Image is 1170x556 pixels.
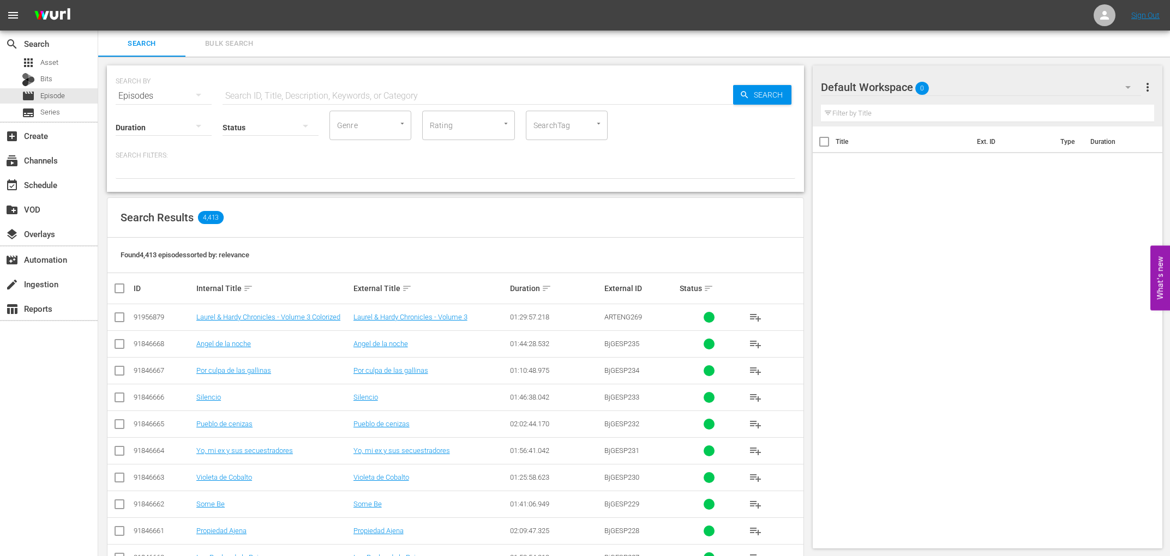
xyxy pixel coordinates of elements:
[22,106,35,119] span: Series
[1141,74,1154,100] button: more_vert
[1084,126,1149,157] th: Duration
[196,420,253,428] a: Pueblo de cenizas
[5,303,19,316] span: Reports
[134,284,193,293] div: ID
[196,527,247,535] a: Propiedad Ajena
[749,364,762,377] span: playlist_add
[353,366,428,374] a: Por culpa de las gallinas
[749,311,762,324] span: playlist_add
[510,282,601,295] div: Duration
[116,151,795,160] p: Search Filters:
[510,340,601,348] div: 01:44:28.532
[121,211,194,224] span: Search Results
[749,391,762,404] span: playlist_add
[134,527,193,535] div: 91846661
[134,473,193,481] div: 91846663
[353,340,408,348] a: Angel de la noche
[742,464,769,491] button: playlist_add
[353,527,404,535] a: Propiedad Ajena
[353,446,450,455] a: Yo, mi ex y sus secuestradores
[40,90,65,101] span: Episode
[5,203,19,216] span: VOD
[7,9,20,22] span: menu
[821,72,1141,102] div: Default Workspace
[40,57,58,68] span: Asset
[510,500,601,508] div: 01:41:06.949
[510,366,601,374] div: 01:10:48.975
[742,518,769,544] button: playlist_add
[198,211,224,224] span: 4,413
[134,366,193,374] div: 91846667
[196,340,251,348] a: Angel de la noche
[510,420,601,428] div: 02:02:44.170
[510,393,601,401] div: 01:46:38.042
[134,500,193,508] div: 91846662
[733,85,791,105] button: Search
[196,393,221,401] a: Silencio
[1141,81,1154,94] span: more_vert
[604,527,639,535] span: BjGESP228
[510,446,601,455] div: 01:56:41.042
[5,228,19,241] span: Overlays
[196,473,252,481] a: Violeta de Cobalto
[5,154,19,167] span: Channels
[749,85,791,105] span: Search
[604,366,639,374] span: BjGESP234
[134,420,193,428] div: 91846665
[604,446,639,455] span: BjGESP231
[604,313,642,321] span: ARTENG269
[742,491,769,517] button: playlist_add
[749,337,762,350] span: playlist_add
[749,444,762,457] span: playlist_add
[1054,126,1084,157] th: Type
[749,418,762,431] span: playlist_add
[749,498,762,511] span: playlist_add
[353,282,507,295] div: External Title
[593,118,604,129] button: Open
[680,282,739,295] div: Status
[501,118,511,129] button: Open
[353,313,467,321] a: Laurel & Hardy Chronicles - Volume 3
[704,283,713,293] span: sort
[5,130,19,143] span: Create
[5,278,19,291] span: Ingestion
[353,473,409,481] a: Violeta de Cobalto
[196,446,293,455] a: Yo, mi ex y sus secuestradores
[1131,11,1160,20] a: Sign Out
[134,446,193,455] div: 91846664
[22,89,35,102] span: Episode
[5,38,19,51] span: Search
[22,73,35,86] div: Bits
[397,118,407,129] button: Open
[116,81,212,111] div: Episodes
[353,500,382,508] a: Some Be
[510,313,601,321] div: 01:29:57.218
[604,420,639,428] span: BjGESP232
[510,527,601,535] div: 02:09:47.325
[915,77,929,100] span: 0
[970,126,1054,157] th: Ext. ID
[134,393,193,401] div: 91846666
[604,473,639,481] span: BjGESP230
[604,340,639,348] span: BjGESP235
[196,366,271,374] a: Por culpa de las gallinas
[510,473,601,481] div: 01:25:58.623
[26,3,79,28] img: ans4CAIJ8jUAAAAAAAAAAAAAAAAAAAAAAAAgQb4GAAAAAAAAAAAAAAAAAAAAAAAAJMjXAAAAAAAAAAAAAAAAAAAAAAAAgAT5G...
[402,283,412,293] span: sort
[749,471,762,484] span: playlist_add
[196,282,350,295] div: Internal Title
[742,438,769,464] button: playlist_add
[749,524,762,537] span: playlist_add
[40,107,60,118] span: Series
[742,304,769,330] button: playlist_add
[742,384,769,410] button: playlist_add
[542,283,551,293] span: sort
[353,393,378,401] a: Silencio
[604,284,676,293] div: External ID
[40,74,52,84] span: Bits
[134,313,193,321] div: 91956879
[5,253,19,267] span: Automation
[22,56,35,69] span: Asset
[742,331,769,357] button: playlist_add
[836,126,970,157] th: Title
